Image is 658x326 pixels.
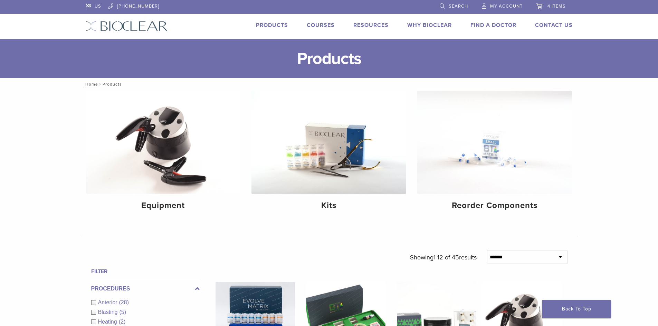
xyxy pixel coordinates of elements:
img: Equipment [86,91,241,194]
a: Why Bioclear [407,22,452,29]
span: (28) [119,299,129,305]
img: Kits [251,91,406,194]
span: Search [449,3,468,9]
span: Heating [98,319,119,325]
img: Bioclear [86,21,168,31]
nav: Products [80,78,578,90]
span: 4 items [547,3,566,9]
a: Reorder Components [417,91,572,216]
span: Blasting [98,309,120,315]
p: Showing results [410,250,477,265]
h4: Kits [257,199,401,212]
span: 1-12 of 45 [433,254,459,261]
h4: Reorder Components [423,199,566,212]
a: Products [256,22,288,29]
img: Reorder Components [417,91,572,194]
h4: Equipment [92,199,235,212]
h4: Filter [91,267,200,276]
a: Resources [353,22,389,29]
a: Back To Top [542,300,611,318]
a: Equipment [86,91,241,216]
span: Anterior [98,299,119,305]
a: Contact Us [535,22,573,29]
label: Procedures [91,285,200,293]
span: (5) [119,309,126,315]
a: Kits [251,91,406,216]
a: Find A Doctor [470,22,516,29]
a: Courses [307,22,335,29]
span: My Account [490,3,523,9]
a: Home [83,82,98,87]
span: / [98,82,103,86]
span: (2) [119,319,126,325]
